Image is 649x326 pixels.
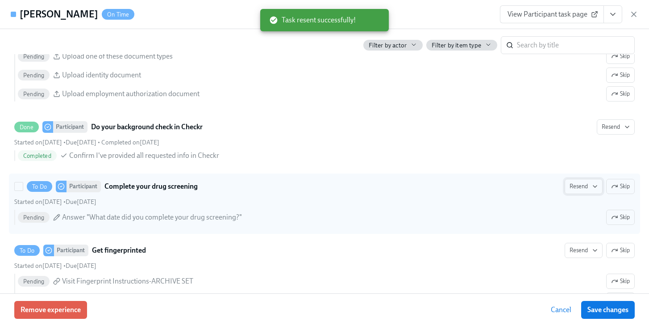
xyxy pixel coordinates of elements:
span: Skip [611,89,630,98]
button: To DoParticipantProvide documents for your I9 verificationFTE & PTEResendSkipStarted on[DATE] •Du... [606,49,635,64]
button: Save changes [581,301,635,319]
div: Participant [53,121,87,133]
span: Cancel [551,305,571,314]
span: Skip [611,277,630,286]
span: Save changes [587,305,628,314]
span: Resend [570,246,598,255]
button: To DoParticipantComplete your drug screeningSkipStarted on[DATE] •Due[DATE] PendingAnswer "What d... [565,179,603,194]
button: To DoParticipantComplete your drug screeningResendSkipStarted on[DATE] •Due[DATE] PendingAnswer "... [606,210,635,225]
span: Pending [18,214,50,221]
span: Monday, October 6th 2025, 9:00 am [66,198,96,206]
span: Done [14,124,39,131]
span: To Do [27,183,52,190]
span: Pending [18,53,50,60]
span: Skip [611,52,630,61]
span: Filter by item type [432,41,481,50]
button: Filter by item type [426,40,497,51]
span: Remove experience [21,305,81,314]
button: DoneParticipantDo your background check in CheckrStarted on[DATE] •Due[DATE] • Completed on[DATE]... [597,119,635,135]
strong: Complete your drug screening [104,181,198,192]
div: Participant [54,245,88,256]
div: • • [14,138,159,147]
span: Pending [18,91,50,97]
span: Upload one of these document types [62,51,173,61]
div: Participant [67,181,101,192]
span: Resend [570,182,598,191]
button: To DoParticipantGet fingerprintedResendSkipStarted on[DATE] •Due[DATE] PendingVisit Fingerprint I... [606,292,635,308]
button: Cancel [545,301,578,319]
button: Filter by actor [363,40,423,51]
span: Tuesday, September 30th 2025, 11:47 am [14,198,62,206]
span: On Time [102,11,134,18]
span: Thursday, October 2nd 2025, 9:00 am [66,139,96,146]
button: To DoParticipantGet fingerprintedSkipStarted on[DATE] •Due[DATE] PendingVisit Fingerprint Instruc... [565,243,603,258]
button: To DoParticipantComplete your drug screeningResendStarted on[DATE] •Due[DATE] PendingAnswer "What... [606,179,635,194]
span: Confirm I've provided all requested info in Checkr [69,151,219,161]
span: Skip [611,246,630,255]
span: Skip [611,71,630,80]
button: To DoParticipantGet fingerprintedResendStarted on[DATE] •Due[DATE] PendingVisit Fingerprint Instr... [606,243,635,258]
span: Pending [18,278,50,285]
span: Upload employment authorization document [62,89,200,99]
a: View Participant task page [500,5,604,23]
button: View task page [603,5,622,23]
span: Pending [18,72,50,79]
span: Skip [611,213,630,222]
span: To Do [14,247,40,254]
h4: [PERSON_NAME] [20,8,98,21]
strong: Do your background check in Checkr [91,122,203,132]
span: Visit Fingerprint Instructions-ARCHIVE SET [62,276,193,286]
span: Completed [18,152,57,159]
span: Tuesday, September 30th 2025, 11:47 am [14,139,62,146]
span: Resend [602,123,630,131]
button: To DoParticipantProvide documents for your I9 verificationFTE & PTEResendSkipStarted on[DATE] •Du... [606,68,635,83]
div: • [14,262,96,270]
input: Search by title [517,36,635,54]
span: Filter by actor [369,41,407,50]
span: Skip [611,182,630,191]
span: Task resent successfully! [269,15,356,25]
span: Answer "What date did you complete your drug screening?" [62,212,242,222]
span: Upload identity document [62,70,141,80]
strong: Get fingerprinted [92,245,146,256]
div: • [14,198,96,206]
button: Remove experience [14,301,87,319]
span: Tuesday, September 30th 2025, 11:47 am [14,262,62,270]
button: To DoParticipantProvide documents for your I9 verificationFTE & PTEResendSkipStarted on[DATE] •Du... [606,86,635,102]
button: To DoParticipantGet fingerprintedResendSkipStarted on[DATE] •Due[DATE] PendingVisit Fingerprint I... [606,274,635,289]
span: View Participant task page [508,10,596,19]
span: Monday, October 6th 2025, 9:00 am [66,262,96,270]
span: Tuesday, September 30th 2025, 4:37 pm [101,139,159,146]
